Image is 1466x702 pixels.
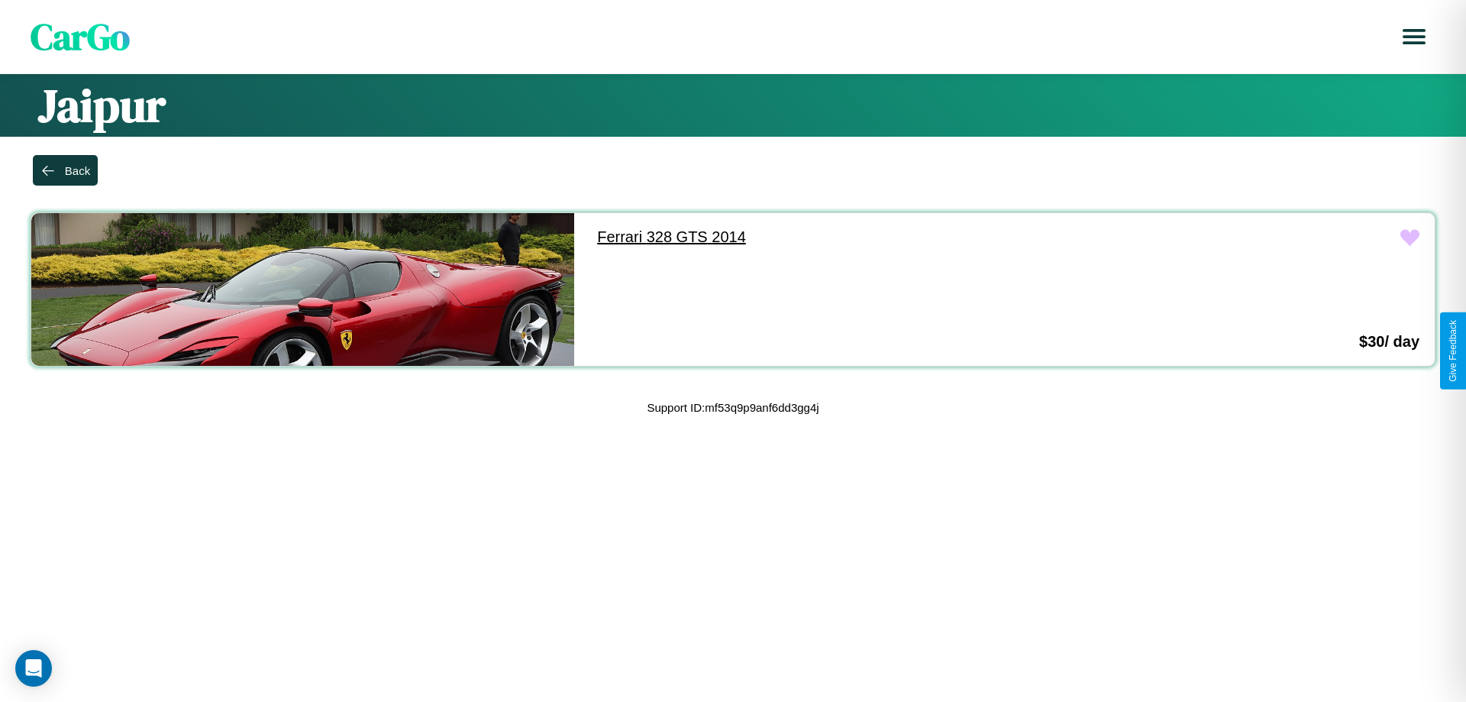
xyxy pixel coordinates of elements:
[1448,320,1458,382] div: Give Feedback
[647,397,819,418] p: Support ID: mf53q9p9anf6dd3gg4j
[31,11,130,62] span: CarGo
[582,213,1125,261] a: Ferrari 328 GTS 2014
[65,164,90,177] div: Back
[38,74,1428,137] h1: Jaipur
[1359,333,1419,351] h3: $ 30 / day
[1393,15,1435,58] button: Open menu
[15,650,52,687] div: Open Intercom Messenger
[33,155,98,186] button: Back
